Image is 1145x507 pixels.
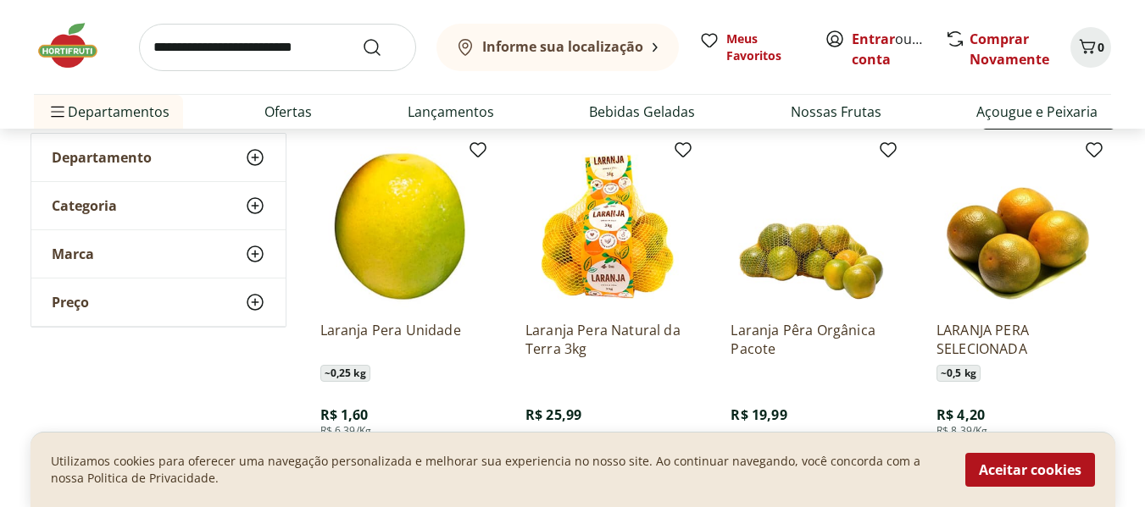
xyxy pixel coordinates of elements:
[320,321,481,358] a: Laranja Pera Unidade
[31,278,286,326] button: Preço
[320,365,370,382] span: ~ 0,25 kg
[525,321,686,358] a: Laranja Pera Natural da Terra 3kg
[1098,39,1104,55] span: 0
[726,30,804,64] span: Meus Favoritos
[1070,27,1111,68] button: Carrinho
[31,182,286,229] button: Categoria
[139,24,416,71] input: search
[731,146,892,307] img: Laranja Pêra Orgânica Pacote
[791,102,881,122] a: Nossas Frutas
[408,102,494,122] a: Lançamentos
[937,424,988,438] span: R$ 8,39/Kg
[937,405,985,424] span: R$ 4,20
[52,149,152,166] span: Departamento
[731,405,786,424] span: R$ 19,99
[362,37,403,58] button: Submit Search
[436,24,679,71] button: Informe sua localização
[970,30,1049,69] a: Comprar Novamente
[937,321,1098,358] a: LARANJA PERA SELECIONADA
[51,453,945,487] p: Utilizamos cookies para oferecer uma navegação personalizada e melhorar sua experiencia no nosso ...
[264,102,312,122] a: Ofertas
[47,91,68,132] button: Menu
[52,294,89,311] span: Preço
[52,197,117,214] span: Categoria
[699,30,804,64] a: Meus Favoritos
[320,146,481,307] img: Laranja Pera Unidade
[31,230,286,278] button: Marca
[852,30,945,69] a: Criar conta
[937,365,981,382] span: ~ 0,5 kg
[852,30,895,48] a: Entrar
[525,146,686,307] img: Laranja Pera Natural da Terra 3kg
[731,321,892,358] a: Laranja Pêra Orgânica Pacote
[589,102,695,122] a: Bebidas Geladas
[482,37,643,56] b: Informe sua localização
[52,245,94,262] span: Marca
[976,102,1098,122] a: Açougue e Peixaria
[965,453,1095,487] button: Aceitar cookies
[525,405,581,424] span: R$ 25,99
[47,91,170,132] span: Departamentos
[937,146,1098,307] img: LARANJA PERA SELECIONADA
[852,29,927,69] span: ou
[34,20,119,71] img: Hortifruti
[31,134,286,181] button: Departamento
[320,424,372,438] span: R$ 6,39/Kg
[320,405,369,424] span: R$ 1,60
